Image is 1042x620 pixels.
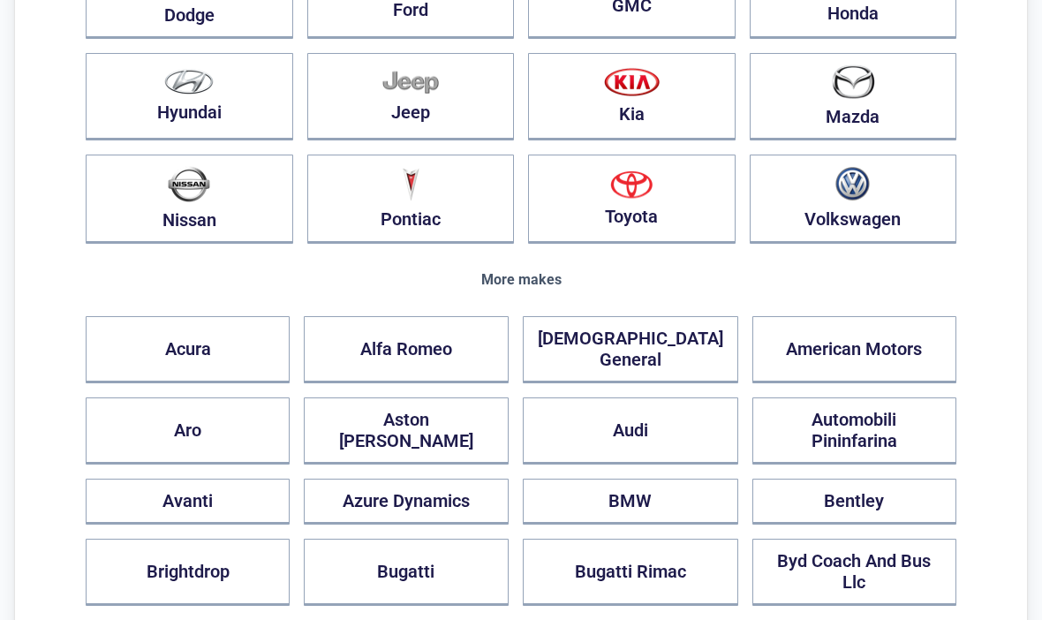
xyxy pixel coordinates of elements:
[86,316,290,383] button: Acura
[752,397,956,465] button: Automobili Pininfarina
[304,397,508,465] button: Aston [PERSON_NAME]
[528,53,736,140] button: Kia
[523,479,738,525] button: BMW
[304,316,508,383] button: Alfa Romeo
[86,397,290,465] button: Aro
[523,397,738,465] button: Audi
[304,539,508,606] button: Bugatti
[752,539,956,606] button: Byd Coach And Bus Llc
[304,479,508,525] button: Azure Dynamics
[752,479,956,525] button: Bentley
[750,53,957,140] button: Mazda
[752,316,956,383] button: American Motors
[86,272,956,288] div: More makes
[307,53,515,140] button: Jeep
[523,316,738,383] button: [DEMOGRAPHIC_DATA] General
[86,539,290,606] button: Brightdrop
[86,479,290,525] button: Avanti
[86,155,293,244] button: Nissan
[528,155,736,244] button: Toyota
[750,155,957,244] button: Volkswagen
[523,539,738,606] button: Bugatti Rimac
[86,53,293,140] button: Hyundai
[307,155,515,244] button: Pontiac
